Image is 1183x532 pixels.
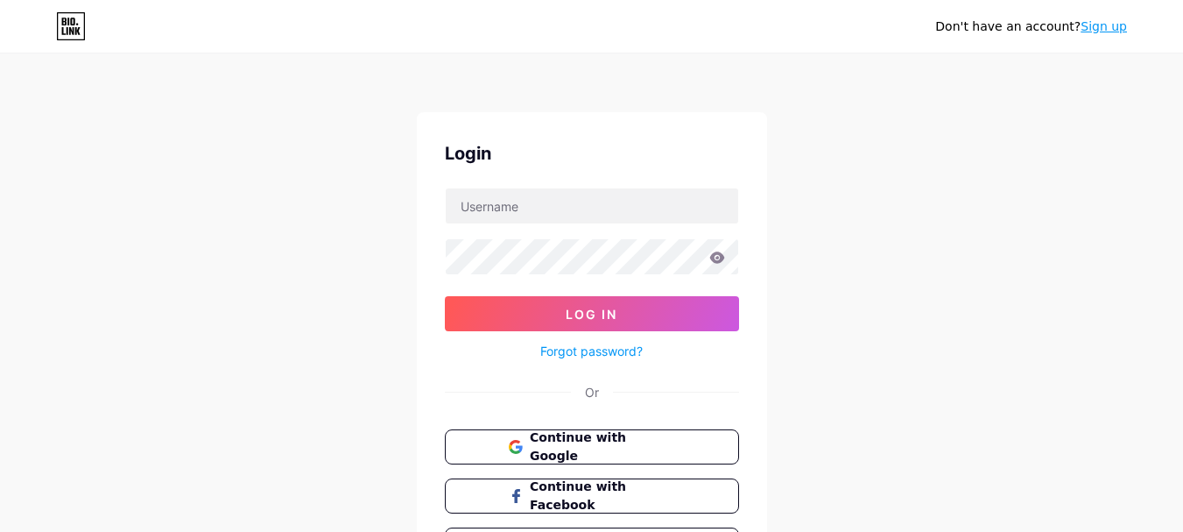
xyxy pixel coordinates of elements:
[445,296,739,331] button: Log In
[1081,19,1127,33] a: Sign up
[530,429,674,465] span: Continue with Google
[935,18,1127,36] div: Don't have an account?
[585,383,599,401] div: Or
[566,307,617,322] span: Log In
[445,479,739,514] button: Continue with Facebook
[530,478,674,514] span: Continue with Facebook
[540,342,643,360] a: Forgot password?
[445,140,739,167] div: Login
[445,429,739,465] button: Continue with Google
[446,188,738,223] input: Username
